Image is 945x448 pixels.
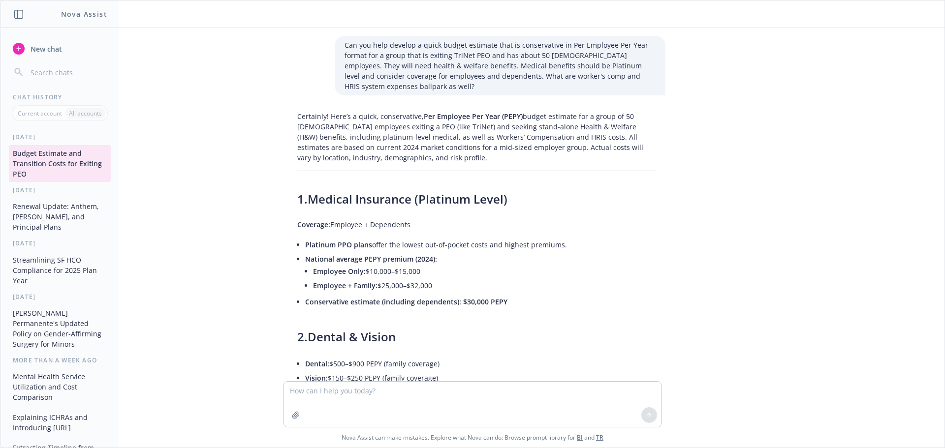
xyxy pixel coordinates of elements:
[69,109,102,118] p: All accounts
[305,297,461,306] span: Conservative estimate (including dependents):
[313,264,656,278] li: $10,000–$15,000
[1,133,119,141] div: [DATE]
[1,186,119,194] div: [DATE]
[18,109,62,118] p: Current account
[305,359,329,368] span: Dental:
[305,238,656,252] li: offer the lowest out-of-pocket costs and highest premiums.
[1,93,119,101] div: Chat History
[29,44,62,54] span: New chat
[297,220,330,229] span: Coverage:
[313,278,656,293] li: $25,000–$32,000
[313,281,378,290] span: Employee + Family:
[308,191,507,207] span: Medical Insurance (Platinum Level)
[308,329,396,345] span: Dental & Vision
[424,112,523,121] span: Per Employee Per Year (PEPY)
[305,240,372,249] span: Platinum PPO plans
[9,40,111,58] button: New chat
[9,198,111,235] button: Renewal Update: Anthem, [PERSON_NAME], and Principal Plans
[297,219,656,230] p: Employee + Dependents
[305,371,656,385] li: $150–$250 PEPY (family coverage)
[463,297,507,306] span: $30,000 PEPY
[9,145,111,182] button: Budget Estimate and Transition Costs for Exiting PEO
[61,9,107,19] h1: Nova Assist
[297,329,656,345] h3: 2.
[9,368,111,405] button: Mental Health Service Utilization and Cost Comparison
[305,357,656,371] li: $500–$900 PEPY (family coverage)
[9,305,111,352] button: [PERSON_NAME] Permanente's Updated Policy on Gender-Affirming Surgery for Minors
[1,356,119,364] div: More than a week ago
[577,433,583,442] a: BI
[305,254,437,264] span: National average PEPY premium (2024):
[297,191,656,208] h3: 1.
[29,65,107,79] input: Search chats
[305,373,328,383] span: Vision:
[342,427,603,448] span: Nova Assist can make mistakes. Explore what Nova can do: Browse prompt library for and
[596,433,603,442] a: TR
[9,409,111,436] button: Explaining ICHRAs and Introducing [URL]
[345,40,656,91] p: Can you help develop a quick budget estimate that is conservative in Per Employee Per Year format...
[1,293,119,301] div: [DATE]
[1,239,119,247] div: [DATE]
[297,111,656,163] p: Certainly! Here’s a quick, conservative, budget estimate for a group of 50 [DEMOGRAPHIC_DATA] emp...
[9,252,111,289] button: Streamlining SF HCO Compliance for 2025 Plan Year
[313,267,366,276] span: Employee Only:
